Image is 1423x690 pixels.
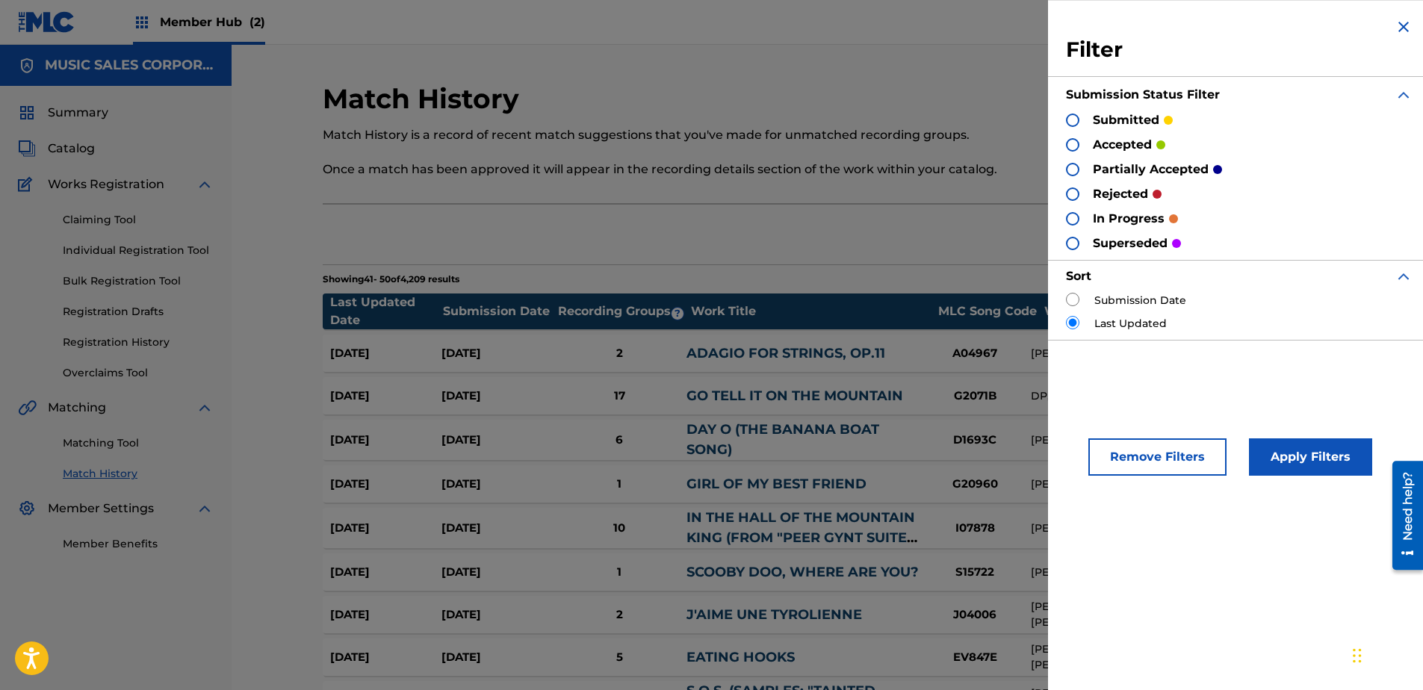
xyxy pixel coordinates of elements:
[553,564,686,581] div: 1
[48,104,108,122] span: Summary
[63,466,214,482] a: Match History
[919,345,1031,362] div: A04967
[441,345,553,362] div: [DATE]
[556,302,690,320] div: Recording Groups
[18,57,36,75] img: Accounts
[160,13,265,31] span: Member Hub
[686,421,879,458] a: DAY O (THE BANANA BOAT SONG)
[1066,37,1413,63] h3: Filter
[931,302,1044,320] div: MLC Song Code
[63,243,214,258] a: Individual Registration Tool
[323,273,459,286] p: Showing 41 - 50 of 4,209 results
[133,13,151,31] img: Top Rightsholders
[48,500,154,517] span: Member Settings
[553,388,686,405] div: 17
[441,564,553,581] div: [DATE]
[1348,618,1423,690] iframe: Chat Widget
[1031,641,1263,673] div: [PERSON_NAME], [PERSON_NAME], [PERSON_NAME], [PERSON_NAME]
[686,388,903,404] a: GO TELL IT ON THE MOUNTAIN
[63,304,214,320] a: Registration Drafts
[1031,599,1263,630] div: [PERSON_NAME], [PERSON_NAME], [PERSON_NAME], [PERSON_NAME], [PERSON_NAME]
[1093,234,1168,252] p: superseded
[441,649,553,666] div: [DATE]
[330,520,441,537] div: [DATE]
[1031,388,1263,404] div: DP, [PERSON_NAME]
[330,606,441,624] div: [DATE]
[18,104,108,122] a: SummarySummary
[553,476,686,493] div: 1
[330,649,441,666] div: [DATE]
[1066,87,1220,102] strong: Submission Status Filter
[686,649,795,665] a: EATING HOOKS
[672,308,683,320] span: ?
[1044,302,1283,320] div: Writers
[1094,293,1186,308] label: Submission Date
[48,140,95,158] span: Catalog
[18,175,37,193] img: Works Registration
[1031,520,1263,536] div: [PERSON_NAME], [PERSON_NAME]
[63,536,214,552] a: Member Benefits
[441,606,553,624] div: [DATE]
[1093,161,1209,178] p: partially accepted
[196,500,214,517] img: expand
[323,126,1100,144] p: Match History is a record of recent match suggestions that you've made for unmatched recording gr...
[919,432,1031,449] div: D1693C
[18,500,36,517] img: Member Settings
[441,520,553,537] div: [DATE]
[1088,438,1227,476] button: Remove Filters
[330,388,441,405] div: [DATE]
[330,432,441,449] div: [DATE]
[686,345,885,361] a: ADAGIO FOR STRINGS, OP.11
[18,399,37,417] img: Matching
[686,606,862,623] a: J'AIME UNE TYROLIENNE
[1381,456,1423,576] iframe: Resource Center
[919,520,1031,537] div: I07878
[330,345,441,362] div: [DATE]
[686,476,866,492] a: GIRL OF MY BEST FRIEND
[45,57,214,74] h5: MUSIC SALES CORPORATION
[553,606,686,624] div: 2
[48,399,106,417] span: Matching
[1395,18,1413,36] img: close
[330,476,441,493] div: [DATE]
[1093,185,1148,203] p: rejected
[48,175,164,193] span: Works Registration
[919,388,1031,405] div: G2071B
[18,140,95,158] a: CatalogCatalog
[63,212,214,228] a: Claiming Tool
[1093,210,1165,228] p: in progress
[249,15,265,29] span: (2)
[323,161,1100,178] p: Once a match has been approved it will appear in the recording details section of the work within...
[63,365,214,381] a: Overclaims Tool
[1093,136,1152,154] p: accepted
[1395,267,1413,285] img: expand
[1249,438,1372,476] button: Apply Filters
[330,293,442,329] div: Last Updated Date
[1031,346,1263,361] div: [PERSON_NAME]
[553,520,686,537] div: 10
[63,435,214,451] a: Matching Tool
[1395,86,1413,104] img: expand
[18,104,36,122] img: Summary
[18,140,36,158] img: Catalog
[686,509,915,566] a: IN THE HALL OF THE MOUNTAIN KING (FROM "PEER GYNT SUITE NO.1")
[1031,476,1263,492] div: [PERSON_NAME], [PERSON_NAME]
[1353,633,1362,678] div: Drag
[323,82,527,116] h2: Match History
[441,476,553,493] div: [DATE]
[553,432,686,449] div: 6
[919,606,1031,624] div: J04006
[1093,111,1159,129] p: submitted
[919,649,1031,666] div: EV847E
[63,335,214,350] a: Registration History
[196,175,214,193] img: expand
[196,399,214,417] img: expand
[1031,432,1263,448] div: [PERSON_NAME], TRAD
[330,564,441,581] div: [DATE]
[18,11,75,33] img: MLC Logo
[1094,316,1167,332] label: Last Updated
[441,388,553,405] div: [DATE]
